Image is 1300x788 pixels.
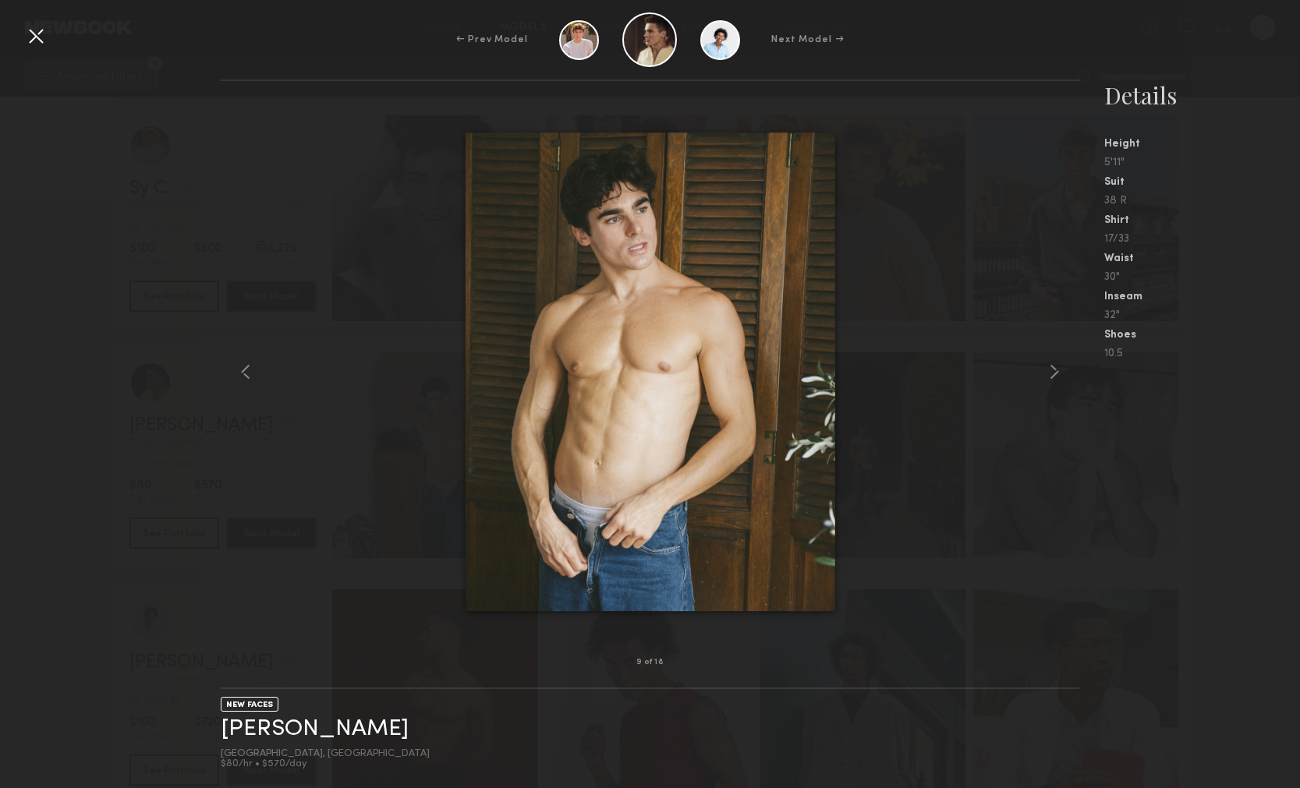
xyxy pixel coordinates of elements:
div: 30" [1104,272,1300,283]
div: 38 R [1104,196,1300,207]
a: [PERSON_NAME] [221,717,409,741]
div: Shoes [1104,330,1300,341]
div: Inseam [1104,292,1300,302]
div: 17/33 [1104,234,1300,245]
div: ← Prev Model [456,33,528,47]
div: Details [1104,80,1300,111]
div: 5'11" [1104,157,1300,168]
div: Suit [1104,177,1300,188]
div: Height [1104,139,1300,150]
div: 10.5 [1104,348,1300,359]
div: Next Model → [771,33,844,47]
div: Shirt [1104,215,1300,226]
div: 32" [1104,310,1300,321]
div: $80/hr • $570/day [221,759,430,769]
div: NEW FACES [221,697,278,712]
div: 9 of 18 [636,659,664,666]
div: Waist [1104,253,1300,264]
div: [GEOGRAPHIC_DATA], [GEOGRAPHIC_DATA] [221,749,430,759]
